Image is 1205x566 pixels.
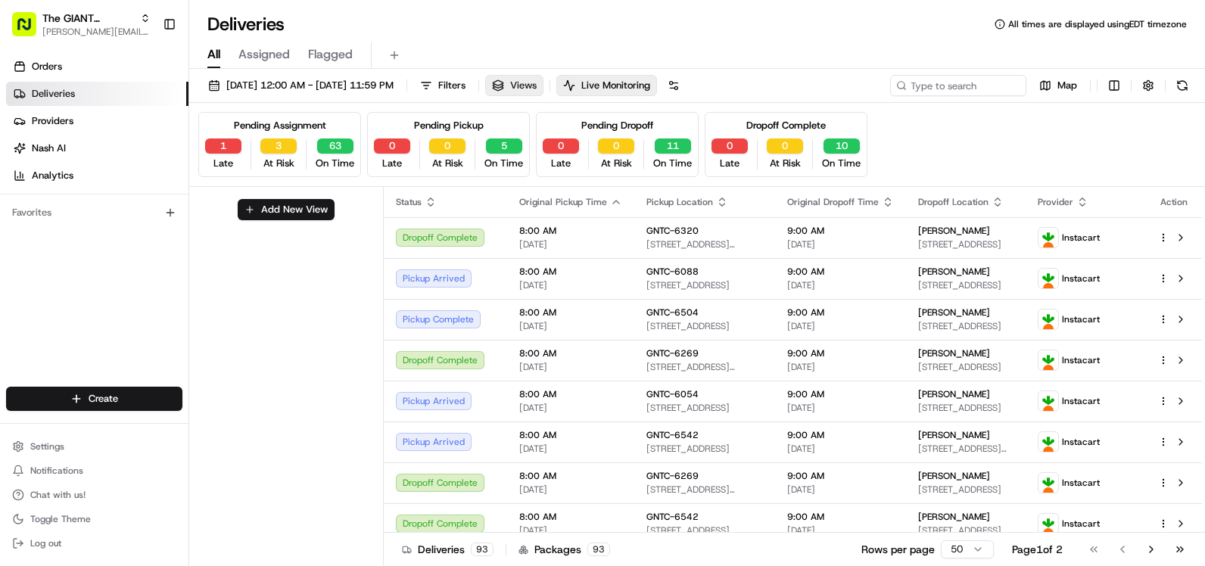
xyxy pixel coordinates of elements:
[30,489,86,501] span: Chat with us!
[587,543,610,556] div: 93
[6,484,182,505] button: Chat with us!
[519,524,622,536] span: [DATE]
[519,320,622,332] span: [DATE]
[42,11,134,26] span: The GIANT Company
[646,320,763,332] span: [STREET_ADDRESS]
[1062,436,1100,448] span: Instacart
[30,465,83,477] span: Notifications
[1038,473,1058,493] img: profile_instacart_ahold_partner.png
[918,320,1014,332] span: [STREET_ADDRESS]
[51,160,191,172] div: We're available if you need us!
[151,257,183,268] span: Pylon
[89,392,118,406] span: Create
[543,138,579,154] button: 0
[918,402,1014,414] span: [STREET_ADDRESS]
[317,138,353,154] button: 63
[484,157,523,170] span: On Time
[1062,518,1100,530] span: Instacart
[705,112,867,177] div: Dropoff Complete0Late0At Risk10On Time
[15,145,42,172] img: 1736555255976-a54dd68f-1ca7-489b-9aae-adbdc363a1c4
[787,511,894,523] span: 9:00 AM
[787,429,894,441] span: 9:00 AM
[6,54,188,79] a: Orders
[396,196,422,208] span: Status
[646,306,699,319] span: GNTC-6504
[787,320,894,332] span: [DATE]
[374,138,410,154] button: 0
[787,443,894,455] span: [DATE]
[646,429,699,441] span: GNTC-6542
[260,138,297,154] button: 3
[581,79,650,92] span: Live Monitoring
[824,138,860,154] button: 10
[1172,75,1193,96] button: Refresh
[510,79,537,92] span: Views
[918,306,990,319] span: [PERSON_NAME]
[787,266,894,278] span: 9:00 AM
[918,388,990,400] span: [PERSON_NAME]
[471,543,494,556] div: 93
[918,511,990,523] span: [PERSON_NAME]
[238,45,290,64] span: Assigned
[787,402,894,414] span: [DATE]
[6,136,188,160] a: Nash AI
[519,484,622,496] span: [DATE]
[646,402,763,414] span: [STREET_ADDRESS]
[918,484,1014,496] span: [STREET_ADDRESS]
[413,75,472,96] button: Filters
[6,533,182,554] button: Log out
[1062,272,1100,285] span: Instacart
[655,138,691,154] button: 11
[519,361,622,373] span: [DATE]
[30,219,116,235] span: Knowledge Base
[536,112,699,177] div: Pending Dropoff0Late0At Risk11On Time
[6,6,157,42] button: The GIANT Company[PERSON_NAME][EMAIL_ADDRESS][PERSON_NAME][DOMAIN_NAME]
[787,524,894,536] span: [DATE]
[39,98,250,114] input: Clear
[746,119,826,132] div: Dropoff Complete
[1038,391,1058,411] img: profile_instacart_ahold_partner.png
[787,279,894,291] span: [DATE]
[15,221,27,233] div: 📗
[32,141,66,155] span: Nash AI
[822,157,861,170] span: On Time
[1062,232,1100,244] span: Instacart
[316,157,354,170] span: On Time
[519,266,622,278] span: 8:00 AM
[519,511,622,523] span: 8:00 AM
[519,306,622,319] span: 8:00 AM
[30,513,91,525] span: Toggle Theme
[646,238,763,250] span: [STREET_ADDRESS][PERSON_NAME][PERSON_NAME]
[646,279,763,291] span: [STREET_ADDRESS]
[519,238,622,250] span: [DATE]
[787,470,894,482] span: 9:00 AM
[598,138,634,154] button: 0
[787,361,894,373] span: [DATE]
[42,26,151,38] button: [PERSON_NAME][EMAIL_ADDRESS][PERSON_NAME][DOMAIN_NAME]
[519,196,607,208] span: Original Pickup Time
[6,201,182,225] div: Favorites
[1038,269,1058,288] img: profile_instacart_ahold_partner.png
[6,436,182,457] button: Settings
[128,221,140,233] div: 💻
[861,542,935,557] p: Rows per page
[918,238,1014,250] span: [STREET_ADDRESS]
[32,60,62,73] span: Orders
[15,15,45,45] img: Nash
[382,157,402,170] span: Late
[32,169,73,182] span: Analytics
[1038,350,1058,370] img: profile_instacart_ahold_partner.png
[601,157,632,170] span: At Risk
[918,225,990,237] span: [PERSON_NAME]
[1038,309,1058,329] img: profile_instacart_ahold_partner.png
[787,196,879,208] span: Original Dropoff Time
[918,470,990,482] span: [PERSON_NAME]
[143,219,243,235] span: API Documentation
[787,347,894,359] span: 9:00 AM
[432,157,463,170] span: At Risk
[581,119,653,132] div: Pending Dropoff
[646,511,699,523] span: GNTC-6542
[367,112,530,177] div: Pending Pickup0Late0At Risk5On Time
[198,112,361,177] div: Pending Assignment1Late3At Risk63On Time
[402,542,494,557] div: Deliveries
